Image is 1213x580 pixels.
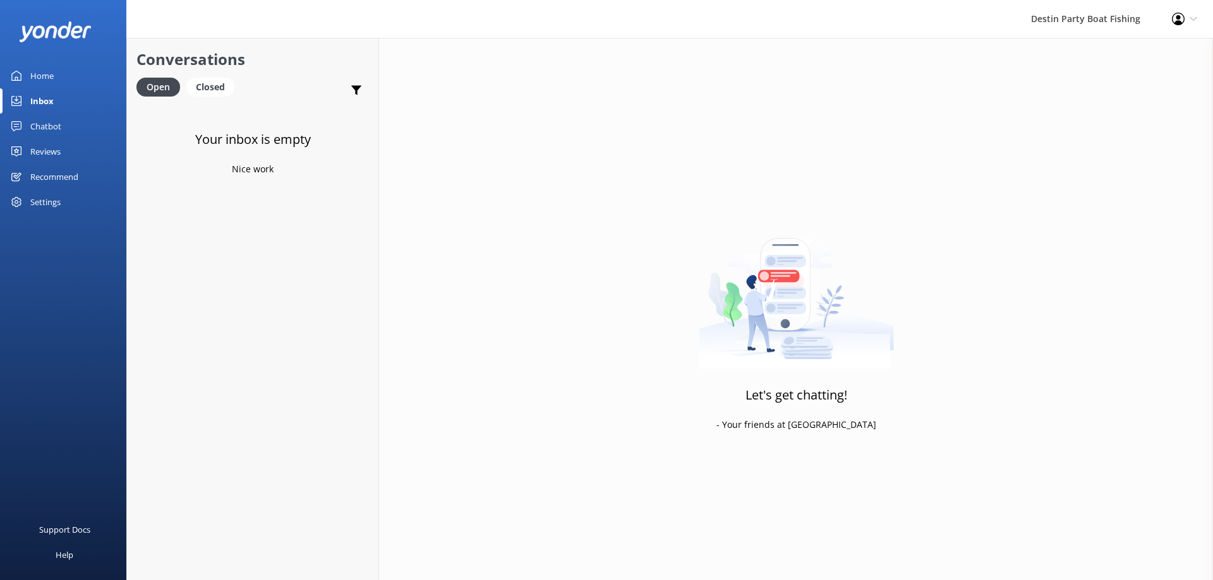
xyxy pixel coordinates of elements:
[195,129,311,150] h3: Your inbox is empty
[136,47,369,71] h2: Conversations
[699,211,894,369] img: artwork of a man stealing a conversation from at giant smartphone
[136,80,186,93] a: Open
[19,21,92,42] img: yonder-white-logo.png
[30,164,78,189] div: Recommend
[39,517,90,542] div: Support Docs
[186,80,241,93] a: Closed
[30,63,54,88] div: Home
[136,78,180,97] div: Open
[745,385,847,405] h3: Let's get chatting!
[30,88,54,114] div: Inbox
[30,139,61,164] div: Reviews
[186,78,234,97] div: Closed
[56,542,73,567] div: Help
[30,114,61,139] div: Chatbot
[232,162,274,176] p: Nice work
[716,418,876,432] p: - Your friends at [GEOGRAPHIC_DATA]
[30,189,61,215] div: Settings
